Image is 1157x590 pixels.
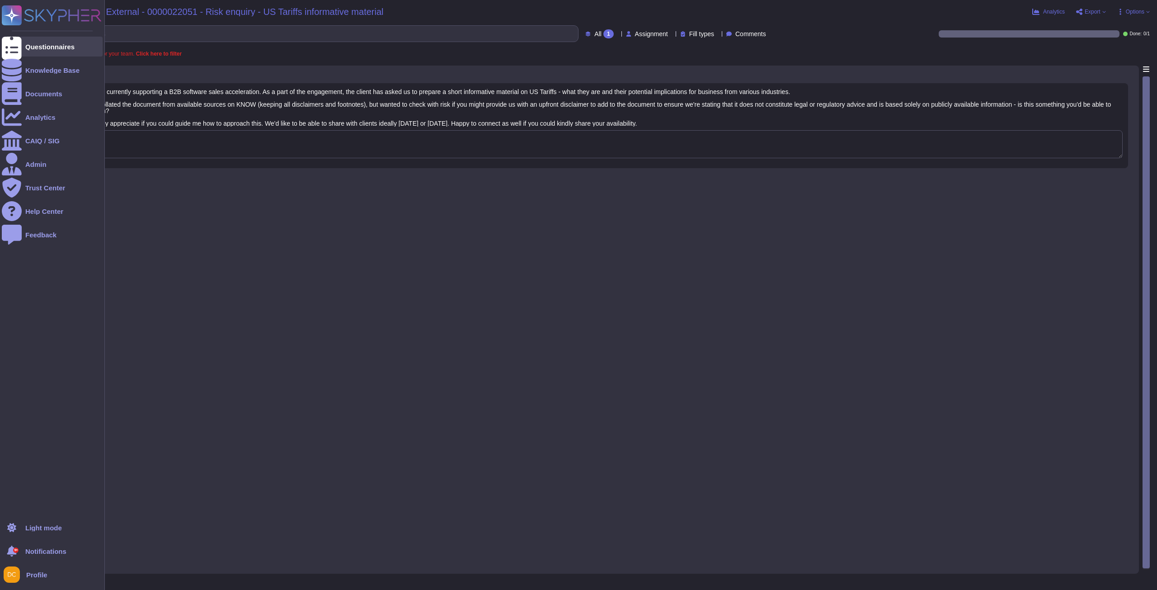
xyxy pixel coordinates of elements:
div: Questionnaires [25,43,75,50]
div: CAIQ / SIG [25,137,60,144]
div: Help Center [25,208,63,215]
input: Search by keywords [36,26,578,42]
div: Knowledge Base [25,67,80,74]
span: Export [1085,9,1101,14]
div: Admin [25,161,47,168]
div: Feedback [25,231,56,238]
span: Analytics [1043,9,1065,14]
span: All [594,31,602,37]
span: Comments [735,31,766,37]
a: Analytics [2,107,103,127]
a: Help Center [2,201,103,221]
span: Fill types [689,31,714,37]
div: 9+ [13,548,19,553]
b: Click here to filter [134,51,182,57]
span: Notifications [25,548,66,555]
button: user [2,565,26,585]
a: CAIQ / SIG [2,131,103,151]
span: Our team is currently supporting a B2B software sales acceleration. As a part of the engagement, ... [72,88,1111,127]
div: Trust Center [25,184,65,191]
div: Light mode [25,524,62,531]
a: Documents [2,84,103,104]
span: Done: [1129,32,1142,36]
div: 1 [603,29,614,38]
span: External - 0000022051 - Risk enquiry - US Tariffs informative material [106,7,384,16]
img: user [4,566,20,583]
a: Admin [2,154,103,174]
a: Questionnaires [2,37,103,57]
span: Profile [26,571,47,578]
span: 0 / 1 [1143,32,1150,36]
a: Feedback [2,225,103,245]
button: Analytics [1032,8,1065,15]
div: Analytics [25,114,56,121]
a: Trust Center [2,178,103,198]
div: Documents [25,90,62,97]
span: A question is assigned to you or your team. [31,51,182,57]
span: Assignment [635,31,668,37]
span: Options [1126,9,1144,14]
a: Knowledge Base [2,60,103,80]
